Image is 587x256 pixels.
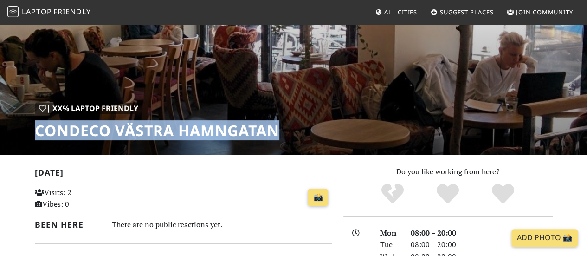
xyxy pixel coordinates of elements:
div: 08:00 – 20:00 [405,227,558,239]
p: Visits: 2 Vibes: 0 [35,187,127,210]
a: LaptopFriendly LaptopFriendly [7,4,91,20]
h2: [DATE] [35,168,332,181]
span: Join Community [516,8,573,16]
a: 📸 [308,189,328,206]
div: Mon [374,227,405,239]
div: 08:00 – 20:00 [405,239,558,251]
h2: Been here [35,220,101,230]
div: Definitely! [475,183,530,206]
div: Tue [374,239,405,251]
h1: Condeco Västra Hamngatan [35,122,279,139]
img: LaptopFriendly [7,6,19,17]
div: No [365,183,420,206]
div: There are no public reactions yet. [112,218,332,231]
span: Suggest Places [440,8,494,16]
div: Yes [420,183,476,206]
a: Join Community [503,4,577,20]
span: All Cities [384,8,417,16]
span: Laptop [22,7,52,17]
a: Suggest Places [427,4,497,20]
a: All Cities [371,4,421,20]
div: | XX% Laptop Friendly [35,103,142,115]
span: Friendly [53,7,90,17]
p: Do you like working from here? [343,166,553,178]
